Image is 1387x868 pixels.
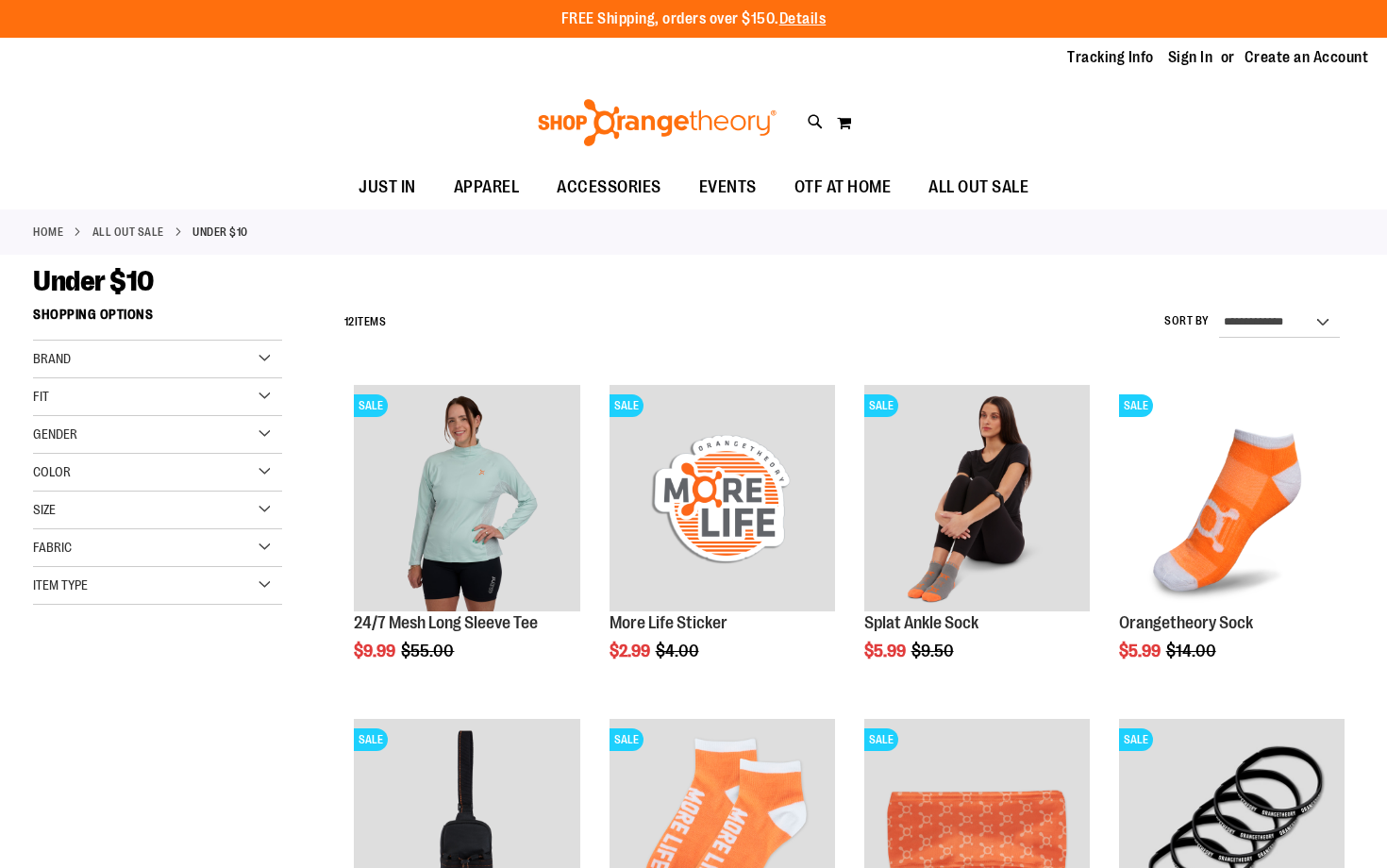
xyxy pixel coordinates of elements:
a: Home [33,224,63,241]
label: Sort By [1164,313,1210,329]
a: Orangetheory Sock [1119,613,1253,632]
span: $55.00 [401,642,457,660]
span: 12 [344,315,355,328]
span: SALE [1119,394,1153,417]
span: ALL OUT SALE [928,166,1028,209]
span: Color [33,464,71,479]
a: ALL OUT SALE [92,224,164,241]
a: Create an Account [1245,47,1369,68]
div: product [855,376,1099,709]
span: SALE [610,728,643,751]
a: Sign In [1168,47,1213,68]
span: SALE [864,728,898,751]
a: Splat Ankle Sock [864,613,978,632]
a: Details [779,10,827,27]
div: product [600,376,844,709]
span: EVENTS [699,166,757,209]
span: $5.99 [864,642,909,660]
span: Fabric [33,540,72,555]
span: SALE [354,728,388,751]
img: Product image for Splat Ankle Sock [864,385,1090,610]
span: Item Type [33,577,88,593]
span: JUST IN [359,166,416,209]
img: Product image for Orangetheory Sock [1119,385,1345,610]
div: product [1110,376,1354,709]
a: 24/7 Mesh Long Sleeve TeeSALE [354,385,579,613]
strong: Under $10 [192,224,248,241]
span: $9.99 [354,642,398,660]
img: Shop Orangetheory [535,99,779,146]
span: Size [33,502,56,517]
h2: Items [344,308,387,337]
a: 24/7 Mesh Long Sleeve Tee [354,613,538,632]
img: 24/7 Mesh Long Sleeve Tee [354,385,579,610]
span: SALE [864,394,898,417]
span: SALE [354,394,388,417]
a: Tracking Info [1067,47,1154,68]
span: $4.00 [656,642,702,660]
span: $14.00 [1166,642,1219,660]
a: More Life Sticker [610,613,727,632]
span: ACCESSORIES [557,166,661,209]
span: Brand [33,351,71,366]
span: $9.50 [911,642,957,660]
span: $5.99 [1119,642,1163,660]
span: $2.99 [610,642,653,660]
span: Gender [33,426,77,442]
span: APPAREL [454,166,520,209]
p: FREE Shipping, orders over $150. [561,8,827,30]
span: SALE [610,394,643,417]
span: SALE [1119,728,1153,751]
a: Product image for Orangetheory SockSALE [1119,385,1345,613]
img: Product image for More Life Sticker [610,385,835,610]
a: Product image for More Life StickerSALE [610,385,835,613]
a: Product image for Splat Ankle SockSALE [864,385,1090,613]
div: product [344,376,589,709]
strong: Shopping Options [33,298,282,341]
span: Under $10 [33,265,154,297]
span: Fit [33,389,49,404]
span: OTF AT HOME [794,166,892,209]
